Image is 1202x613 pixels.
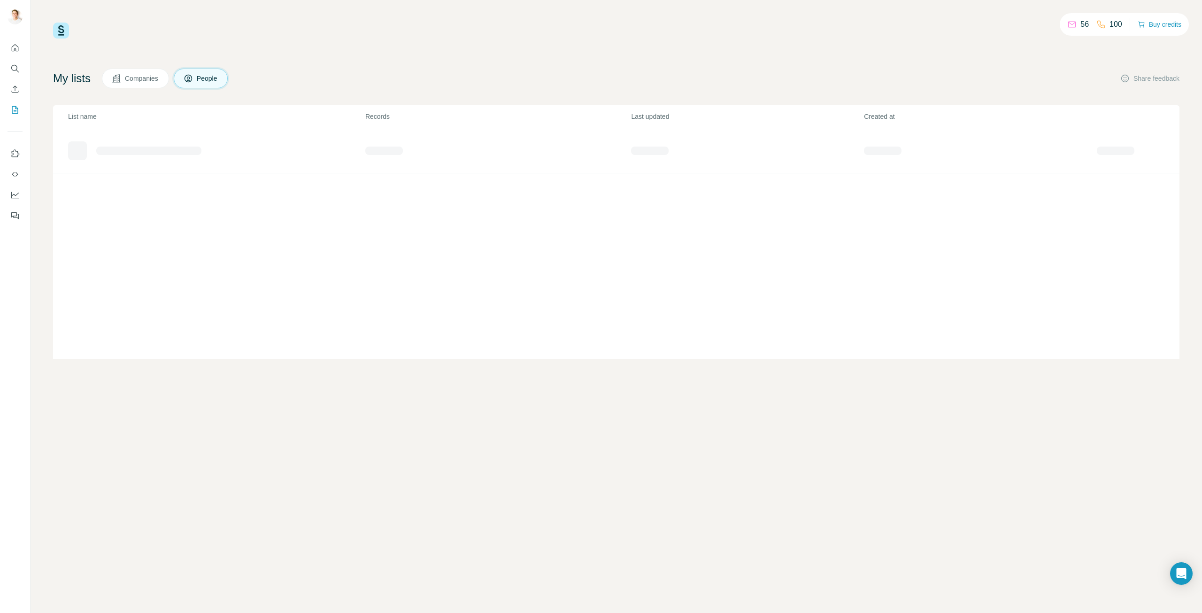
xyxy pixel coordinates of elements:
[8,39,23,56] button: Quick start
[8,207,23,224] button: Feedback
[864,112,1096,121] p: Created at
[68,112,364,121] p: List name
[631,112,863,121] p: Last updated
[1170,562,1193,585] div: Open Intercom Messenger
[125,74,159,83] span: Companies
[8,60,23,77] button: Search
[1138,18,1181,31] button: Buy credits
[53,71,91,86] h4: My lists
[1110,19,1122,30] p: 100
[8,166,23,183] button: Use Surfe API
[1080,19,1089,30] p: 56
[365,112,631,121] p: Records
[8,186,23,203] button: Dashboard
[53,23,69,39] img: Surfe Logo
[8,81,23,98] button: Enrich CSV
[1120,74,1179,83] button: Share feedback
[8,9,23,24] img: Avatar
[8,101,23,118] button: My lists
[8,145,23,162] button: Use Surfe on LinkedIn
[197,74,218,83] span: People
